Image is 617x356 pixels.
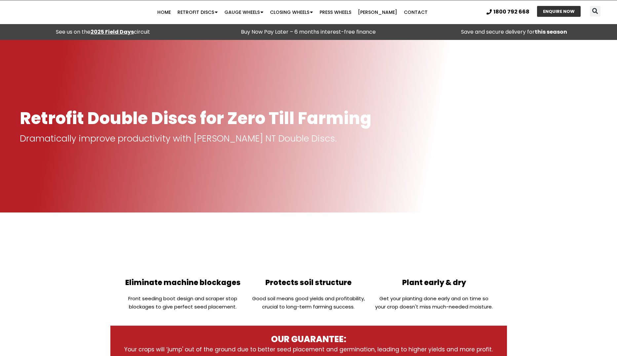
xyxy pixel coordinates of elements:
[249,278,368,288] h2: Protects soil structure
[249,294,368,311] p: Good soil means good yields and profitability, crucial to long-term farming success.
[374,278,493,288] h2: Plant early & dry
[590,6,600,16] div: Search
[543,9,575,14] span: ENQUIRE NOW
[316,6,355,19] a: Press Wheels
[20,2,86,22] img: Ryan NT logo
[401,6,431,19] a: Contact
[20,109,597,127] h1: Retrofit Double Discs for Zero Till Farming
[374,294,493,311] p: Get your planting done early and on time so your crop doesn't miss much-needed moisture.
[535,28,567,36] strong: this season
[486,9,529,15] a: 1800 792 668
[285,227,332,275] img: Protect soil structure
[221,6,267,19] a: Gauge Wheels
[174,6,221,19] a: Retrofit Discs
[410,227,458,275] img: Plant Early & Dry
[267,6,316,19] a: Closing Wheels
[124,294,243,311] p: Front seeding boot design and scraper stop blockages to give perfect seed placement.
[415,27,614,37] p: Save and secure delivery for
[537,6,581,17] a: ENQUIRE NOW
[493,9,529,15] span: 1800 792 668
[120,6,465,19] nav: Menu
[209,27,408,37] p: Buy Now Pay Later – 6 months interest-free finance
[159,227,207,275] img: Eliminate Machine Blockages
[154,6,174,19] a: Home
[124,278,243,288] h2: Eliminate machine blockages
[124,345,493,353] span: Your crops will ‘jump' out of the ground due to better seed placement and germination, leading to...
[91,28,134,36] a: 2025 Field Days
[20,134,597,143] p: Dramatically improve productivity with [PERSON_NAME] NT Double Discs.
[124,334,494,345] h3: OUR GUARANTEE:
[355,6,401,19] a: [PERSON_NAME]
[3,27,202,37] div: See us on the circuit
